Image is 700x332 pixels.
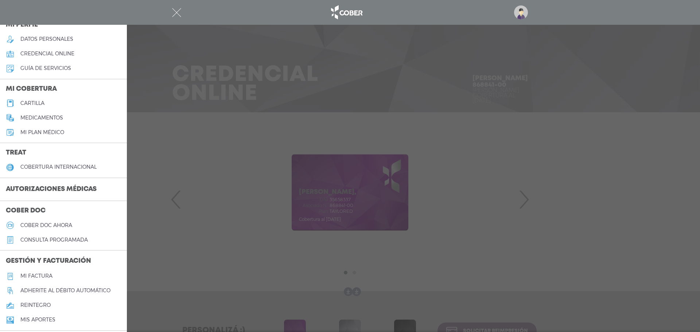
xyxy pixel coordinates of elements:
h5: datos personales [20,36,73,42]
h5: Mi plan médico [20,129,64,136]
h5: Cober doc ahora [20,222,72,229]
img: Cober_menu-close-white.svg [172,8,181,17]
h5: reintegro [20,302,51,308]
img: logo_cober_home-white.png [327,4,365,21]
h5: guía de servicios [20,65,71,71]
img: profile-placeholder.svg [514,5,528,19]
h5: Mi factura [20,273,52,279]
h5: medicamentos [20,115,63,121]
h5: cobertura internacional [20,164,97,170]
h5: cartilla [20,100,44,106]
h5: Mis aportes [20,317,55,323]
h5: Adherite al débito automático [20,288,110,294]
h5: credencial online [20,51,74,57]
h5: consulta programada [20,237,88,243]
